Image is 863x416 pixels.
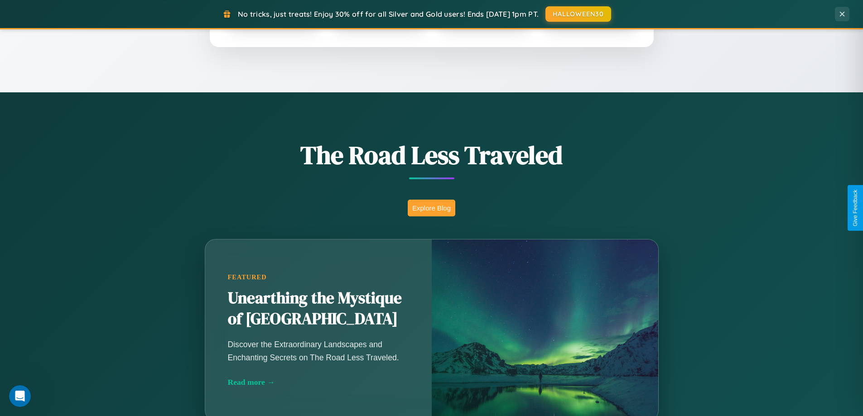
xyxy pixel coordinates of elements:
h2: Unearthing the Mystique of [GEOGRAPHIC_DATA] [228,288,409,330]
button: Explore Blog [408,200,455,216]
div: Read more → [228,378,409,387]
iframe: Intercom live chat [9,385,31,407]
div: Featured [228,273,409,281]
div: Give Feedback [852,190,858,226]
button: HALLOWEEN30 [545,6,611,22]
h1: The Road Less Traveled [160,138,704,172]
p: Discover the Extraordinary Landscapes and Enchanting Secrets on The Road Less Traveled. [228,338,409,363]
span: No tricks, just treats! Enjoy 30% off for all Silver and Gold users! Ends [DATE] 1pm PT. [238,10,539,19]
